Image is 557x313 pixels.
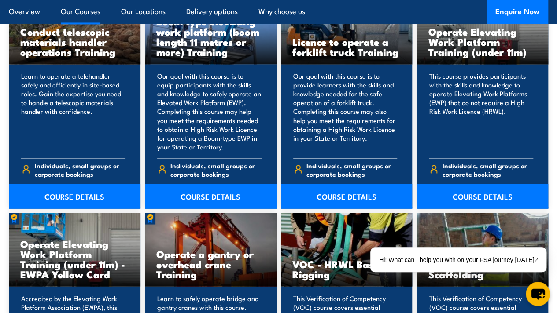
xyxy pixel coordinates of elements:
[443,161,533,178] span: Individuals, small groups or corporate bookings
[526,282,550,306] button: chat-button
[281,184,413,208] a: COURSE DETAILS
[156,6,265,57] h3: Licence to operate a boom type elevating work platform (boom length 11 metres or more) Training
[428,258,537,279] h3: VOC - HRWL Basic Scaffolding
[170,161,261,178] span: Individuals, small groups or corporate bookings
[145,184,277,208] a: COURSE DETAILS
[156,248,265,279] h3: Operate a gantry or overhead crane Training
[21,72,125,151] p: Learn to operate a telehandler safely and efficiently in site-based roles. Gain the expertise you...
[9,184,140,208] a: COURSE DETAILS
[20,238,129,279] h3: Operate Elevating Work Platform Training (under 11m) - EWPA Yellow Card
[429,72,533,151] p: This course provides participants with the skills and knowledge to operate Elevating Work Platfor...
[417,184,548,208] a: COURSE DETAILS
[157,72,262,151] p: Our goal with this course is to equip participants with the skills and knowledge to safely operat...
[292,258,401,279] h3: VOC - HRWL Basic Rigging
[306,161,397,178] span: Individuals, small groups or corporate bookings
[20,26,129,57] h3: Conduct telescopic materials handler operations Training
[35,161,125,178] span: Individuals, small groups or corporate bookings
[292,36,401,57] h3: Licence to operate a forklift truck Training
[293,72,398,151] p: Our goal with this course is to provide learners with the skills and knowledge needed for the saf...
[428,26,537,57] h3: Operate Elevating Work Platform Training (under 11m)
[370,247,546,272] div: Hi! What can I help you with on your FSA journey [DATE]?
